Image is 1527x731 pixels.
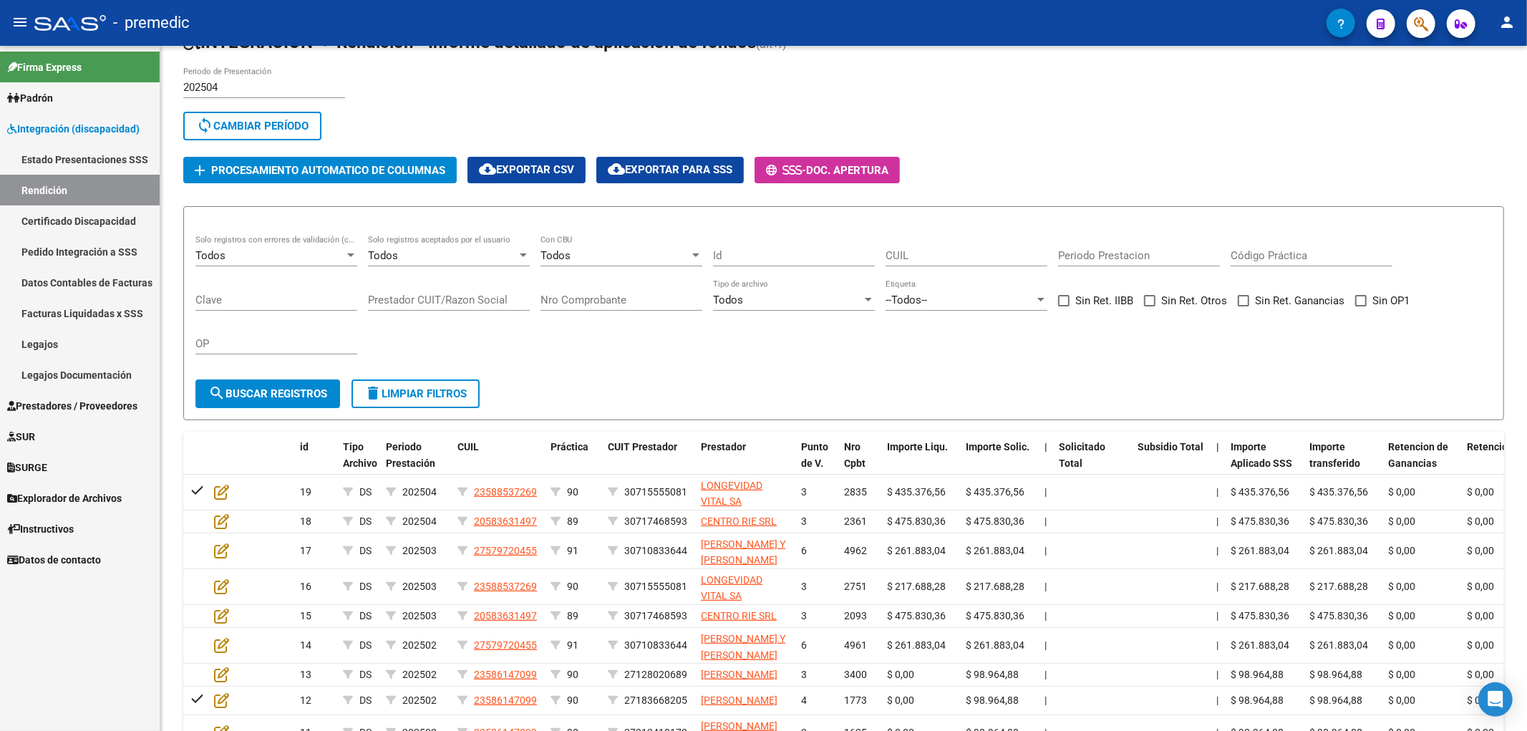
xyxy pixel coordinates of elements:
span: 2751 [844,581,867,592]
span: $ 261.883,04 [966,545,1024,556]
mat-icon: sync [196,117,213,134]
span: $ 475.830,36 [966,515,1024,527]
span: $ 0,00 [1388,515,1415,527]
span: 30710833644 [624,545,687,556]
span: Datos de contacto [7,552,101,568]
mat-icon: cloud_download [608,160,625,178]
span: $ 0,00 [1388,669,1415,680]
span: - premedic [113,7,190,39]
datatable-header-cell: | [1039,432,1053,495]
datatable-header-cell: Importe transferido [1304,432,1382,495]
span: $ 0,00 [1467,610,1494,621]
span: 30717468593 [624,610,687,621]
datatable-header-cell: CUIL [452,432,545,495]
span: 23586147099 [474,694,537,706]
span: id [300,441,309,452]
datatable-header-cell: Tipo Archivo [337,432,380,495]
span: Buscar registros [208,387,327,400]
span: DS [359,639,372,651]
button: -Doc. Apertura [755,157,900,183]
datatable-header-cell: Práctica [545,432,602,495]
span: $ 0,00 [887,694,914,706]
span: 90 [567,694,578,706]
span: 90 [567,486,578,498]
datatable-header-cell: CUIT Prestador [602,432,695,495]
span: DS [359,581,372,592]
span: DS [359,486,372,498]
span: $ 0,00 [1388,694,1415,706]
span: Cambiar Período [196,120,309,132]
span: Integración (discapacidad) [7,121,140,137]
datatable-header-cell: id [294,432,337,495]
datatable-header-cell: Nro Cpbt [838,432,881,495]
span: 91 [567,545,578,556]
span: 27128020689 [624,669,687,680]
span: Firma Express [7,59,82,75]
span: $ 0,00 [887,669,914,680]
span: CUIT Prestador [608,441,677,452]
span: 30715555081 [624,486,687,498]
span: Tipo Archivo [343,441,377,469]
span: 90 [567,581,578,592]
span: [PERSON_NAME] Y [PERSON_NAME] [701,538,785,566]
div: 15 [300,608,331,624]
span: Periodo Prestación [386,441,435,469]
span: $ 0,00 [1467,694,1494,706]
span: | [1044,669,1047,680]
span: 202502 [402,694,437,706]
span: CENTRO RIE SRL [701,515,777,527]
span: 202503 [402,545,437,556]
span: 30715555081 [624,581,687,592]
span: - [766,164,806,177]
span: 4962 [844,545,867,556]
span: 30717468593 [624,515,687,527]
span: Todos [195,249,226,262]
span: $ 0,00 [1388,581,1415,592]
div: 14 [300,637,331,654]
span: $ 0,00 [1388,610,1415,621]
span: 2361 [844,515,867,527]
span: CUIL [457,441,479,452]
span: Solicitado Total [1059,441,1105,469]
span: Importe Solic. [966,441,1029,452]
mat-icon: search [208,384,226,402]
span: | [1216,639,1218,651]
span: | [1044,639,1047,651]
span: Sin OP1 [1372,292,1410,309]
span: 1773 [844,694,867,706]
datatable-header-cell: Subsidio Total [1132,432,1211,495]
span: $ 261.883,04 [1231,545,1289,556]
span: Sin Ret. Otros [1161,292,1227,309]
span: 90 [567,669,578,680]
span: Sin Ret. Ganancias [1255,292,1344,309]
span: --Todos-- [886,294,927,306]
span: Nro Cpbt [844,441,866,469]
button: Exportar CSV [467,157,586,183]
span: 3 [801,515,807,527]
button: Buscar registros [195,379,340,408]
span: 6 [801,639,807,651]
span: 3 [801,486,807,498]
span: 6 [801,545,807,556]
span: Todos [713,294,743,306]
span: Sin Ret. IIBB [1075,292,1133,309]
span: | [1216,610,1218,621]
span: 27579720455 [474,545,537,556]
datatable-header-cell: Prestador [695,432,795,495]
span: 3 [801,581,807,592]
button: Exportar para SSS [596,157,744,183]
span: 4961 [844,639,867,651]
span: $ 0,00 [1467,669,1494,680]
span: Limpiar filtros [364,387,467,400]
span: 202504 [402,486,437,498]
span: Exportar para SSS [608,163,732,176]
span: $ 98.964,88 [966,669,1019,680]
span: 30710833644 [624,639,687,651]
span: 2835 [844,486,867,498]
span: 20583631497 [474,515,537,527]
span: $ 435.376,56 [966,486,1024,498]
span: Procesamiento automatico de columnas [211,164,445,177]
span: 91 [567,639,578,651]
span: $ 261.883,04 [1309,545,1368,556]
span: | [1044,694,1047,706]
